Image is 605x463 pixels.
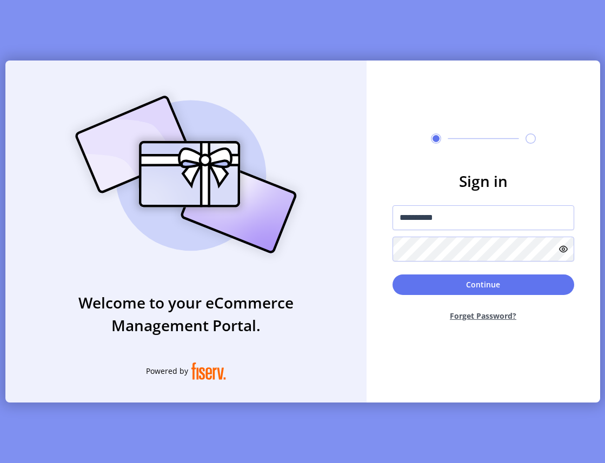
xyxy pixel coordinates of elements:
[59,84,313,265] img: card_Illustration.svg
[393,301,574,330] button: Forget Password?
[146,365,188,377] span: Powered by
[393,170,574,192] h3: Sign in
[5,291,367,337] h3: Welcome to your eCommerce Management Portal.
[393,274,574,295] button: Continue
